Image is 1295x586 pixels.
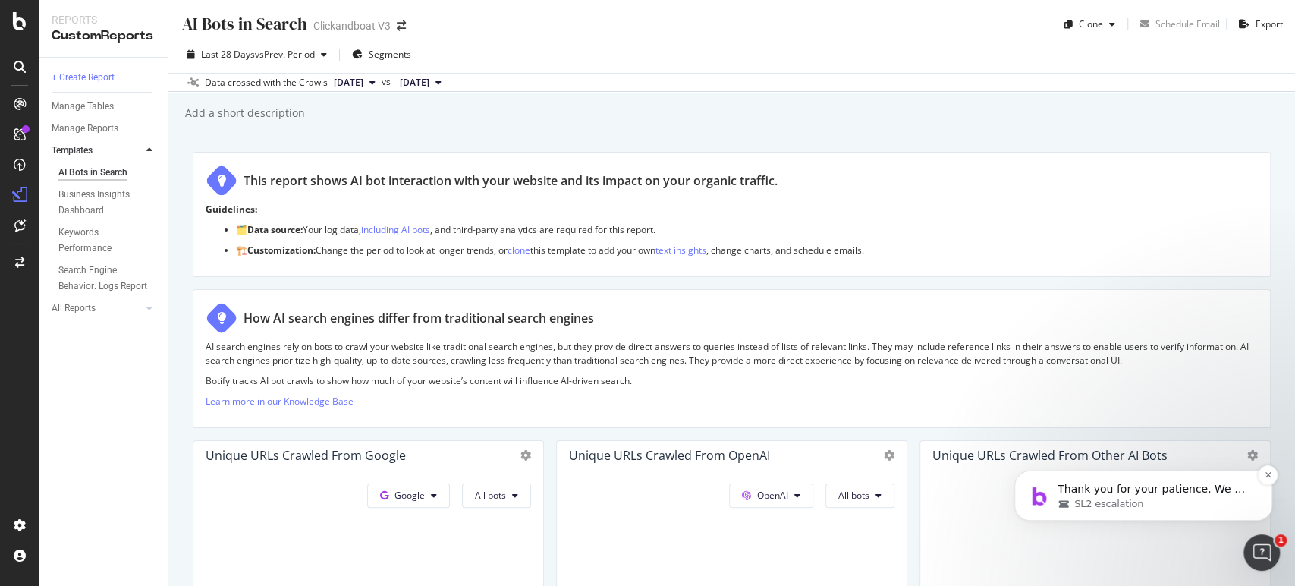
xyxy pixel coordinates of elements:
button: Segments [346,43,417,67]
div: Data crossed with the Crawls [205,76,328,90]
div: Templates [52,143,93,159]
span: 1 [1275,534,1287,547]
button: Schedule Email [1134,12,1220,36]
div: Manage Tables [52,99,114,115]
button: Clone [1058,12,1121,36]
strong: Guidelines: [206,203,257,216]
span: All bots [475,489,506,502]
span: All bots [838,489,869,502]
a: All Reports [52,301,142,317]
div: This report shows AI bot interaction with your website and its impact on your organic traffic.Gui... [193,152,1271,277]
span: vs [382,75,394,89]
div: Add a short description [184,106,305,121]
span: OpenAI [757,489,788,502]
button: Export [1233,12,1283,36]
div: Unique URLs Crawled from Google [206,448,406,463]
a: Business Insights Dashboard [58,187,157,219]
button: All bots [462,484,531,508]
a: Search Engine Behavior: Logs Report [58,263,157,295]
a: clone [508,244,530,257]
a: including AI bots [361,223,430,236]
div: Unique URLs Crawled from OpenAI [569,448,770,463]
a: + Create Report [52,70,157,86]
a: AI Bots in Search [58,165,157,181]
span: Google [394,489,425,502]
span: 2025 Aug. 10th [334,76,363,90]
div: How AI search engines differ from traditional search enginesAI search engines rely on bots to cra... [193,289,1271,428]
div: Unique URLs Crawled from Other AI Bots [932,448,1168,463]
strong: Data source: [247,223,303,236]
div: Manage Reports [52,121,118,137]
span: Segments [369,48,411,61]
div: AI Bots in Search [58,165,127,181]
div: AI Bots in Search [181,12,307,36]
span: Last 28 Days [201,48,255,61]
span: 2025 Jul. 13th [400,76,429,90]
button: Last 28 DaysvsPrev. Period [181,43,333,67]
p: 🗂️ Your log data, , and third-party analytics are required for this report. [236,223,1258,236]
div: Clickandboat V3 [313,18,391,33]
div: Business Insights Dashboard [58,187,146,219]
button: All bots [825,484,894,508]
p: Botify tracks AI bot crawls to show how much of your website’s content will influence AI-driven s... [206,374,1258,387]
div: Reports [52,12,156,27]
div: How AI search engines differ from traditional search engines [244,310,594,327]
div: Clone [1079,17,1103,30]
button: [DATE] [394,74,448,92]
button: Google [367,484,450,508]
a: Keywords Performance [58,225,157,257]
div: Schedule Email [1155,17,1220,30]
div: CustomReports [52,27,156,45]
div: + Create Report [52,70,115,86]
a: Manage Reports [52,121,157,137]
p: 🏗️ Change the period to look at longer trends, or this template to add your own , change charts, ... [236,244,1258,257]
div: All Reports [52,301,96,317]
a: Manage Tables [52,99,157,115]
div: Search Engine Behavior: Logs Report [58,263,148,295]
span: vs Prev. Period [255,48,315,61]
iframe: Intercom live chat [1243,534,1280,571]
div: Export [1256,17,1283,30]
button: OpenAI [729,484,813,508]
div: Keywords Performance [58,225,143,257]
p: AI search engines rely on bots to crawl your website like traditional search engines, but they pr... [206,340,1258,366]
div: This report shows AI bot interaction with your website and its impact on your organic traffic. [244,172,778,190]
iframe: Intercom notifications message [992,439,1295,545]
a: Learn more in our Knowledge Base [206,395,354,408]
a: Templates [52,143,142,159]
div: arrow-right-arrow-left [397,20,406,31]
button: [DATE] [328,74,382,92]
a: text insights [655,244,706,257]
strong: Customization: [247,244,316,257]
